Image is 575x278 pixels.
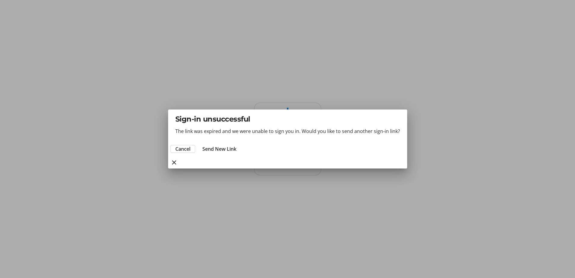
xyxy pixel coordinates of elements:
span: Send New Link [202,145,236,153]
button: Cancel [171,145,195,153]
div: The link was expired and we were unable to sign you in. Would you like to send another sign-in link? [168,128,407,141]
span: Cancel [175,145,190,153]
button: Close [168,156,180,168]
h3: Sign-in unsuccessful [168,110,407,127]
button: Send New Link [198,145,241,153]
